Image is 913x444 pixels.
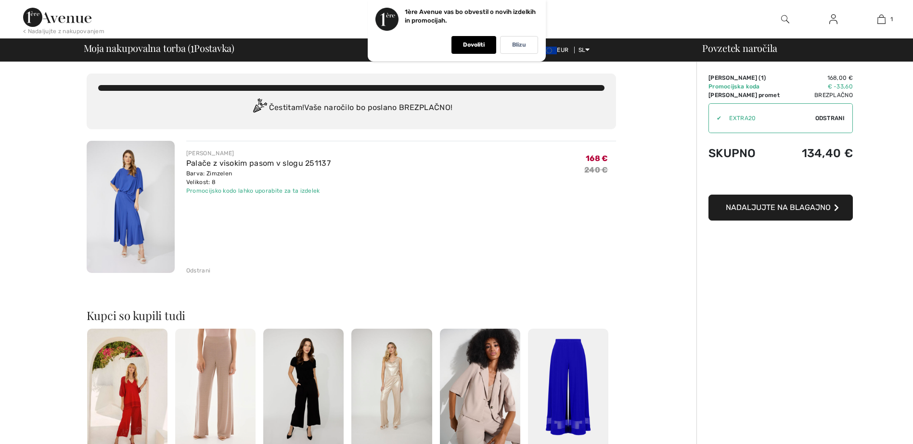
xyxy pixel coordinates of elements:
td: Promocijska koda [708,82,793,91]
td: € -33,60 [793,82,853,91]
a: 1 [858,13,905,25]
span: 1 [761,74,764,81]
div: < Nadaljujte z nakupovanjem [23,27,104,36]
font: [PERSON_NAME] ( [708,74,764,81]
font: Čestitam! Vaše naročilo bo poslano BREZPLAČNO! [269,103,453,112]
button: Nadaljujte na blagajno [708,195,853,221]
td: Brezplačno [793,91,853,99]
iframe: PayPal [708,170,853,191]
td: [PERSON_NAME] promet [708,91,793,99]
img: Evro [541,47,557,54]
img: Moji podatki [829,13,837,25]
a: Palače z visokim pasom v slogu 251137 [186,159,331,168]
img: Moja torba [877,13,886,25]
input: Promo code [721,104,815,133]
span: 168 € [586,154,608,163]
div: Odstrani [186,266,210,275]
font: SL [579,47,586,53]
p: 1ère Avenue vas bo obvestil o novih izdelkih in promocijah. [405,8,536,24]
span: 1 [191,41,194,53]
img: Iskanje po spletni strani [781,13,789,25]
span: Nadaljujte na blagajno [726,203,831,212]
div: ✔ [709,114,721,123]
a: Sign In [822,13,845,25]
td: Skupno [708,137,793,170]
td: ) [708,74,793,82]
font: Postavka) [194,41,234,54]
font: Moja nakupovalna torba ( [84,41,191,54]
s: 240 € [584,165,608,174]
div: Povzetek naročila [691,43,907,53]
div: Promocijsko kodo lahko uporabite za ta izdelek [186,186,331,195]
font: Barva: Zimzelen Velikost: 8 [186,170,232,185]
td: 168,00 € [793,74,853,82]
p: Dovoliti [463,41,485,49]
span: Odstrani [815,114,845,123]
p: Blizu [512,41,526,49]
div: [PERSON_NAME] [186,149,331,158]
td: 134,40 € [793,137,853,170]
img: Avenija 1ère [23,8,91,27]
span: 1 [890,15,893,24]
img: Congratulation2.svg [250,99,269,118]
span: EUR [541,47,572,53]
h2: Kupci so kupili tudi [87,309,616,321]
img: Palače z visokim pasom v slogu 251137 [87,141,175,273]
